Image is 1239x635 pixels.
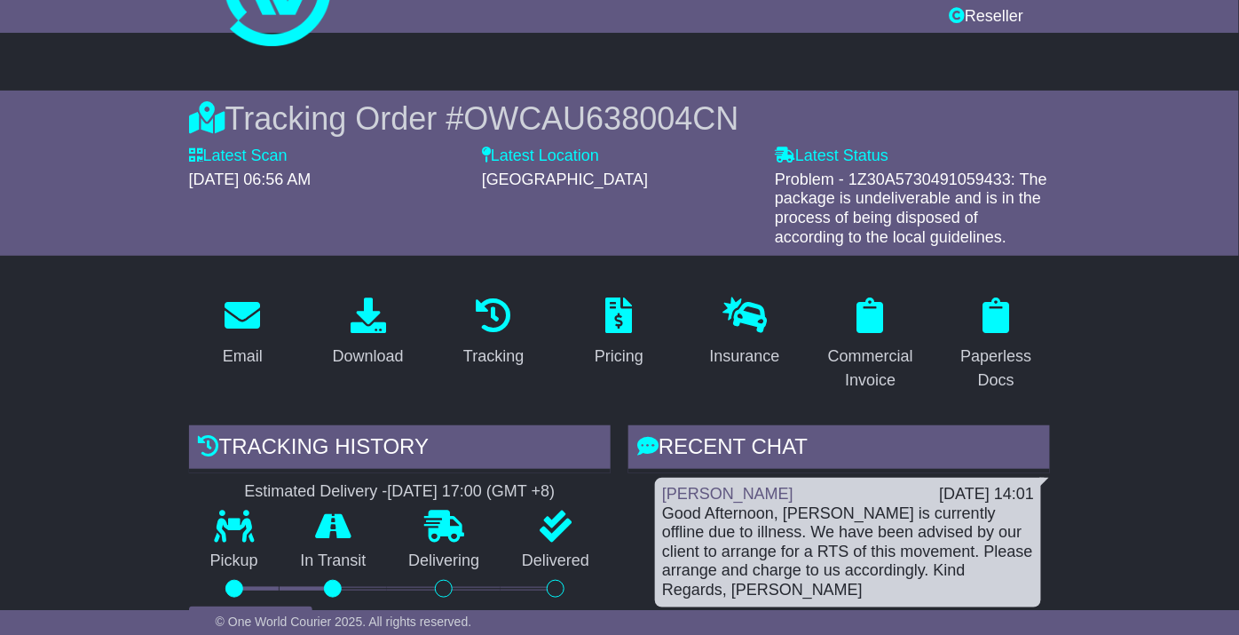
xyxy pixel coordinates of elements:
label: Latest Status [775,147,888,166]
span: © One World Courier 2025. All rights reserved. [216,615,472,629]
div: Download [333,345,404,369]
a: Paperless Docs [943,291,1050,399]
p: In Transit [280,552,388,571]
a: Email [211,291,274,375]
div: Tracking Order # [189,99,1051,138]
div: Commercial Invoice [828,345,913,393]
label: Latest Scan [189,147,288,166]
div: Pricing [595,345,643,369]
div: RECENT CHAT [628,425,1050,473]
a: Pricing [583,291,655,375]
a: [PERSON_NAME] [662,485,793,503]
a: Tracking [452,291,535,375]
div: [DATE] 14:01 [940,485,1035,504]
a: Download [321,291,415,375]
span: [GEOGRAPHIC_DATA] [482,171,648,188]
div: Paperless Docs [954,345,1038,393]
span: OWCAU638004CN [463,100,738,137]
div: Tracking [463,345,524,369]
p: Delivering [387,552,501,571]
a: Reseller [949,3,1023,33]
div: Estimated Delivery - [189,482,611,502]
p: Pickup [189,552,280,571]
a: Commercial Invoice [817,291,925,399]
div: Email [223,345,263,369]
div: Good Afternoon, [PERSON_NAME] is currently offline due to illness. We have been advised by our cl... [662,504,1034,600]
p: Delivered [501,552,611,571]
span: Problem - 1Z30A5730491059433: The package is undeliverable and is in the process of being dispose... [775,171,1047,246]
label: Latest Location [482,147,599,166]
a: Insurance [698,291,792,375]
span: [DATE] 06:56 AM [189,171,312,188]
div: Insurance [710,345,780,369]
div: Tracking history [189,425,611,473]
div: [DATE] 17:00 (GMT +8) [387,482,555,502]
